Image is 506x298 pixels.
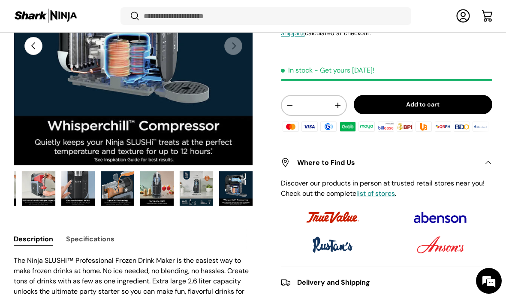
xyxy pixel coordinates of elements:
[50,92,118,179] span: We're online!
[281,158,479,168] h2: Where to Find Us
[281,120,300,133] img: master
[314,66,374,75] p: - Get yours [DATE]!
[356,189,395,198] a: list of stores
[61,171,95,206] img: Ninja SLUSHi™ Professional Frozen Drink Maker
[281,147,492,178] summary: Where to Find Us
[319,120,338,133] img: gcash
[219,171,253,206] img: Ninja SLUSHi™ Professional Frozen Drink Maker
[66,229,114,249] button: Specifications
[141,4,161,25] div: Minimize live chat window
[180,171,213,206] img: Ninja SLUSHi™ Professional Frozen Drink Maker
[338,120,357,133] img: grabpay
[101,171,134,206] img: Ninja SLUSHi™ Professional Frozen Drink Maker
[281,278,479,288] h2: Delivery and Shipping
[281,66,313,75] span: In stock
[414,120,433,133] img: ubp
[395,120,414,133] img: bpi
[452,120,471,133] img: bdo
[22,171,55,206] img: Ninja SLUSHi™ Professional Frozen Drink Maker
[281,29,492,38] div: calculated at checkout.
[14,8,78,24] img: Shark Ninja Philippines
[14,229,53,249] button: Description
[140,171,174,206] img: Ninja SLUSHi™ Professional Frozen Drink Maker
[376,120,395,133] img: billease
[281,30,305,37] a: Shipping
[4,203,163,233] textarea: Type your message and hit 'Enter'
[45,48,144,59] div: Chat with us now
[300,120,319,133] img: visa
[281,178,492,199] p: Discover our products in person at trusted retail stores near you! Check out the complete .
[433,120,452,133] img: qrph
[357,120,376,133] img: maya
[471,120,490,133] img: metrobank
[354,95,492,115] button: Add to cart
